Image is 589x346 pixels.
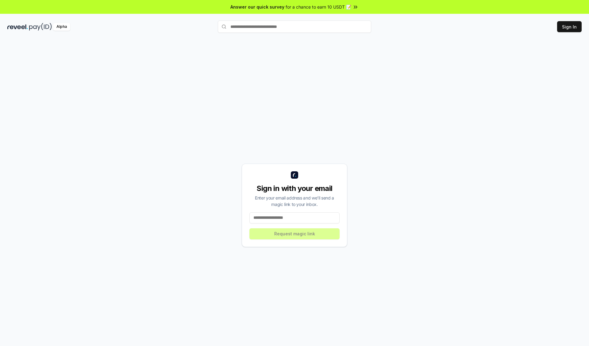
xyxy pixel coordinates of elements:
img: reveel_dark [7,23,28,31]
img: logo_small [291,171,298,179]
div: Alpha [53,23,70,31]
span: for a chance to earn 10 USDT 📝 [286,4,351,10]
div: Enter your email address and we’ll send a magic link to your inbox. [249,195,340,207]
button: Sign In [557,21,582,32]
span: Answer our quick survey [230,4,284,10]
div: Sign in with your email [249,184,340,193]
img: pay_id [29,23,52,31]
